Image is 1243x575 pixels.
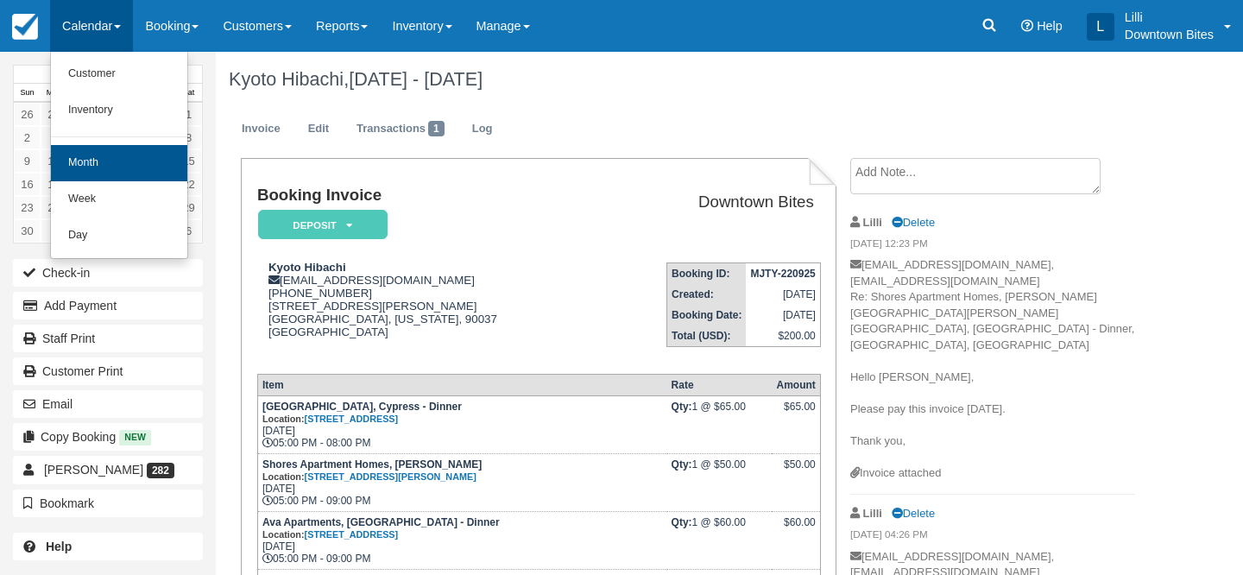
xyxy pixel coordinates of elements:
a: 24 [41,196,67,219]
b: Help [46,540,72,553]
a: 1 [175,103,202,126]
td: 1 @ $60.00 [667,511,773,569]
strong: MJTY-220925 [750,268,815,280]
a: 26 [14,103,41,126]
a: 17 [41,173,67,196]
div: $60.00 [776,516,815,542]
em: [DATE] 04:26 PM [850,528,1135,547]
a: Customer [51,56,187,92]
a: Month [51,145,187,181]
a: Invoice [229,112,293,146]
a: Edit [295,112,342,146]
td: 1 @ $50.00 [667,453,773,511]
strong: Lilli [863,216,882,229]
a: 22 [175,173,202,196]
a: Delete [892,216,935,229]
em: Deposit [258,210,388,240]
a: 9 [14,149,41,173]
a: [STREET_ADDRESS] [305,414,399,424]
div: Invoice attached [850,465,1135,482]
h2: Downtown Bites [607,193,814,212]
a: 8 [175,126,202,149]
a: Week [51,181,187,218]
a: Staff Print [13,325,203,352]
p: [EMAIL_ADDRESS][DOMAIN_NAME], [EMAIL_ADDRESS][DOMAIN_NAME] Re: Shores Apartment Homes, [PERSON_NA... [850,257,1135,465]
th: Item [257,374,666,395]
p: Downtown Bites [1125,26,1214,43]
small: Location: [262,414,398,424]
strong: Ava Apartments, [GEOGRAPHIC_DATA] - Dinner [262,516,500,540]
a: 15 [175,149,202,173]
h1: Kyoto Hibachi, [229,69,1135,90]
span: 282 [147,463,174,478]
th: Sun [14,84,41,103]
p: Lilli [1125,9,1214,26]
a: [STREET_ADDRESS][PERSON_NAME] [305,471,476,482]
td: [DATE] [746,305,820,325]
span: [PERSON_NAME] [44,463,143,477]
div: $50.00 [776,458,815,484]
th: Total (USD): [667,325,747,347]
div: L [1087,13,1114,41]
th: Mon [41,84,67,103]
th: Created: [667,284,747,305]
a: Transactions1 [344,112,457,146]
a: Deposit [257,209,382,241]
th: Booking ID: [667,263,747,285]
a: 16 [14,173,41,196]
div: [EMAIL_ADDRESS][DOMAIN_NAME] [PHONE_NUMBER] [STREET_ADDRESS][PERSON_NAME] [GEOGRAPHIC_DATA], [US_... [257,261,600,360]
a: Help [13,533,203,560]
span: [DATE] - [DATE] [349,68,483,90]
button: Email [13,390,203,418]
strong: Qty [672,516,692,528]
a: 6 [175,219,202,243]
button: Copy Booking New [13,423,203,451]
button: Check-in [13,259,203,287]
strong: Lilli [863,507,882,520]
td: [DATE] 05:00 PM - 08:00 PM [257,395,666,453]
a: 1 [41,219,67,243]
a: 27 [41,103,67,126]
a: 3 [41,126,67,149]
a: Day [51,218,187,254]
td: $200.00 [746,325,820,347]
img: checkfront-main-nav-mini-logo.png [12,14,38,40]
div: $65.00 [776,401,815,427]
td: 1 @ $65.00 [667,395,773,453]
small: Location: [262,471,476,482]
span: Help [1037,19,1063,33]
td: [DATE] [746,284,820,305]
h1: Booking Invoice [257,186,600,205]
small: Location: [262,529,398,540]
strong: Qty [672,458,692,471]
strong: Kyoto Hibachi [268,261,346,274]
a: 30 [14,219,41,243]
a: [STREET_ADDRESS] [305,529,399,540]
strong: Qty [672,401,692,413]
a: 23 [14,196,41,219]
th: Rate [667,374,773,395]
strong: Shores Apartment Homes, [PERSON_NAME] [262,458,482,483]
td: [DATE] 05:00 PM - 09:00 PM [257,453,666,511]
a: 29 [175,196,202,219]
td: [DATE] 05:00 PM - 09:00 PM [257,511,666,569]
a: Inventory [51,92,187,129]
a: Delete [892,507,935,520]
a: Customer Print [13,357,203,385]
th: Sat [175,84,202,103]
button: Add Payment [13,292,203,319]
i: Help [1021,20,1033,32]
a: Log [459,112,506,146]
a: 2 [14,126,41,149]
strong: [GEOGRAPHIC_DATA], Cypress - Dinner [262,401,462,425]
button: Bookmark [13,490,203,517]
ul: Calendar [50,52,188,259]
em: [DATE] 12:23 PM [850,237,1135,256]
span: 1 [428,121,445,136]
a: 10 [41,149,67,173]
span: New [119,430,151,445]
a: [PERSON_NAME] 282 [13,456,203,483]
th: Amount [772,374,820,395]
th: Booking Date: [667,305,747,325]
